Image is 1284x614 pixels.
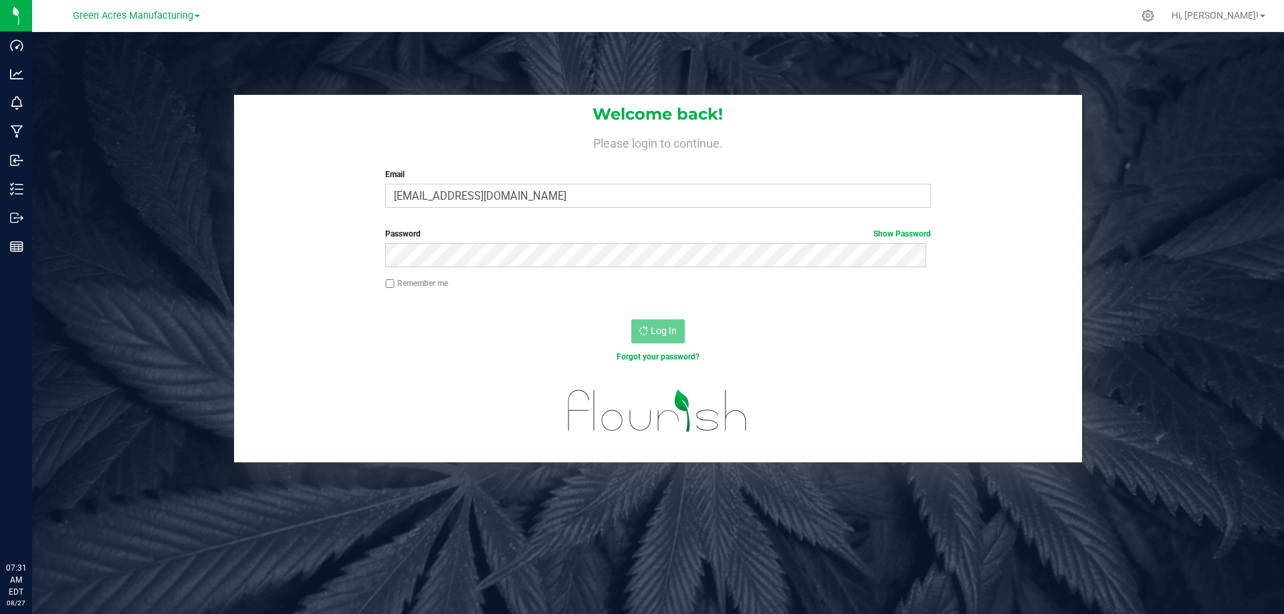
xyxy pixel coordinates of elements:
[385,279,395,289] input: Remember me
[10,240,23,253] inline-svg: Reports
[1140,9,1156,22] div: Manage settings
[234,134,1082,150] h4: Please login to continue.
[385,277,448,289] label: Remember me
[651,325,677,336] span: Log In
[10,125,23,138] inline-svg: Manufacturing
[1172,10,1259,21] span: Hi, [PERSON_NAME]!
[873,229,931,239] a: Show Password
[10,211,23,224] inline-svg: Outbound
[617,352,700,361] a: Forgot your password?
[385,229,421,239] span: Password
[6,598,26,608] p: 08/27
[10,96,23,110] inline-svg: Monitoring
[6,562,26,598] p: 07:31 AM EDT
[10,67,23,81] inline-svg: Analytics
[631,319,685,343] button: Log In
[10,154,23,167] inline-svg: Inbound
[10,182,23,196] inline-svg: Inventory
[552,377,764,445] img: flourish_logo.svg
[73,10,193,21] span: Green Acres Manufacturing
[234,106,1082,123] h1: Welcome back!
[10,39,23,52] inline-svg: Dashboard
[385,168,930,180] label: Email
